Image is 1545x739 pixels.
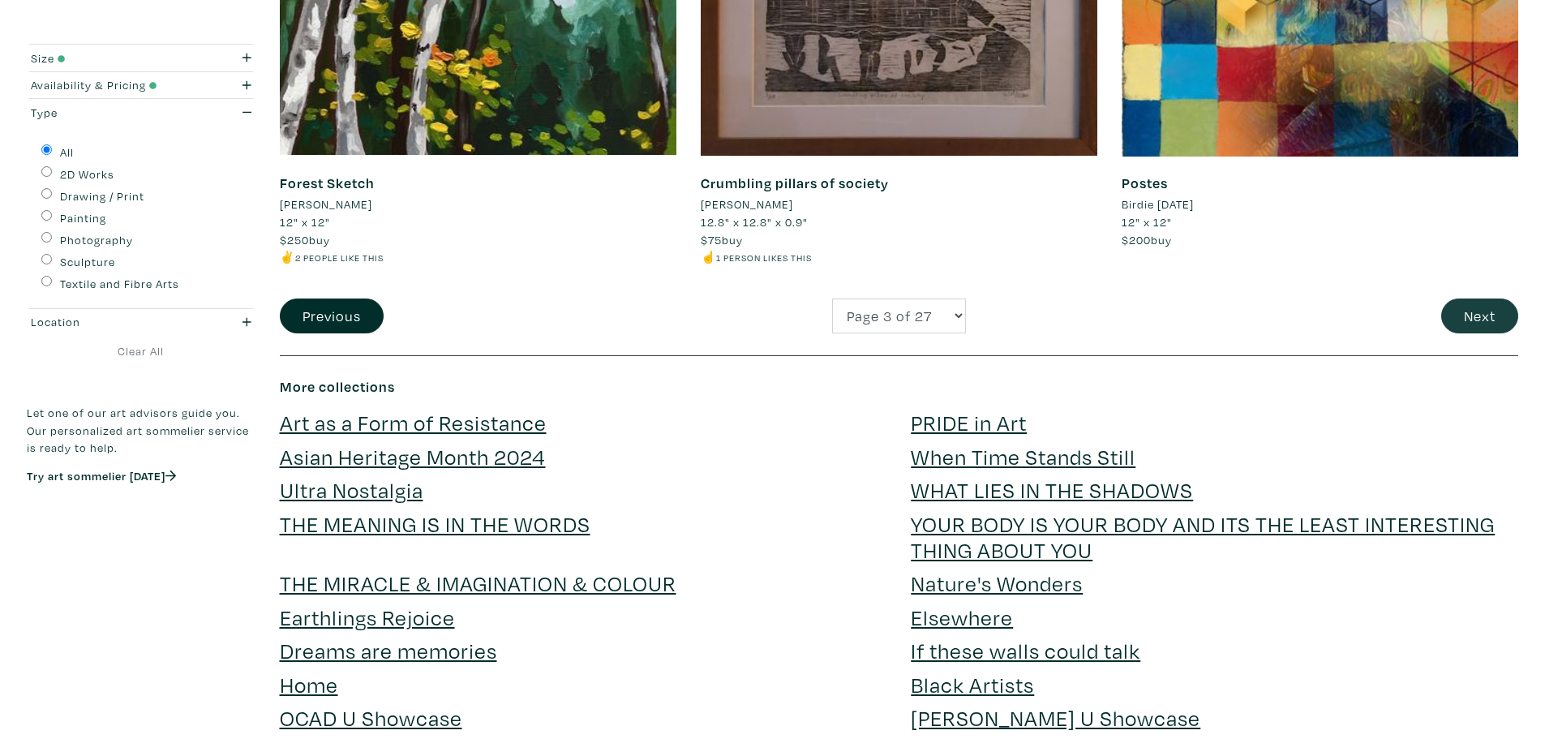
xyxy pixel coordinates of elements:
[280,475,423,504] a: Ultra Nostalgia
[1122,174,1168,192] a: Postes
[280,195,372,213] li: [PERSON_NAME]
[31,49,191,67] div: Size
[280,670,338,698] a: Home
[1441,299,1518,333] button: Next
[280,232,309,247] span: $250
[27,404,255,457] p: Let one of our art advisors guide you. Our personalized art sommelier service is ready to help.
[60,253,115,271] label: Sculpture
[911,603,1013,631] a: Elsewhere
[280,603,455,631] a: Earthlings Rejoice
[60,165,114,183] label: 2D Works
[280,378,1519,396] h6: More collections
[1122,232,1151,247] span: $200
[27,342,255,360] a: Clear All
[60,275,179,293] label: Textile and Fibre Arts
[60,209,106,227] label: Painting
[280,174,375,192] a: Forest Sketch
[280,569,676,597] a: THE MIRACLE & IMAGINATION & COLOUR
[1122,214,1172,230] span: 12" x 12"
[701,248,1097,266] li: ☝️
[911,670,1034,698] a: Black Artists
[31,104,191,122] div: Type
[280,442,546,470] a: Asian Heritage Month 2024
[27,45,255,71] button: Size
[60,231,133,249] label: Photography
[280,636,497,664] a: Dreams are memories
[911,703,1200,732] a: [PERSON_NAME] U Showcase
[911,569,1083,597] a: Nature's Wonders
[701,214,808,230] span: 12.8" x 12.8" x 0.9"
[280,703,462,732] a: OCAD U Showcase
[27,72,255,99] button: Availability & Pricing
[60,144,74,161] label: All
[701,195,1097,213] a: [PERSON_NAME]
[280,195,676,213] a: [PERSON_NAME]
[701,232,743,247] span: buy
[31,313,191,331] div: Location
[31,76,191,94] div: Availability & Pricing
[701,232,722,247] span: $75
[27,99,255,126] button: Type
[911,408,1027,436] a: PRIDE in Art
[280,408,547,436] a: Art as a Form of Resistance
[911,442,1135,470] a: When Time Stands Still
[27,309,255,336] button: Location
[280,299,384,333] button: Previous
[280,509,590,538] a: THE MEANING IS IN THE WORDS
[701,174,889,192] a: Crumbling pillars of society
[280,248,676,266] li: ✌️
[280,232,330,247] span: buy
[27,501,255,535] iframe: Customer reviews powered by Trustpilot
[701,195,793,213] li: [PERSON_NAME]
[280,214,330,230] span: 12" x 12"
[1122,232,1172,247] span: buy
[716,251,812,264] small: 1 person likes this
[911,509,1495,564] a: YOUR BODY IS YOUR BODY AND ITS THE LEAST INTERESTING THING ABOUT YOU
[1122,195,1194,213] li: Birdie [DATE]
[295,251,384,264] small: 2 people like this
[60,187,144,205] label: Drawing / Print
[1122,195,1518,213] a: Birdie [DATE]
[911,636,1140,664] a: If these walls could talk
[27,468,176,483] a: Try art sommelier [DATE]
[911,475,1193,504] a: WHAT LIES IN THE SHADOWS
